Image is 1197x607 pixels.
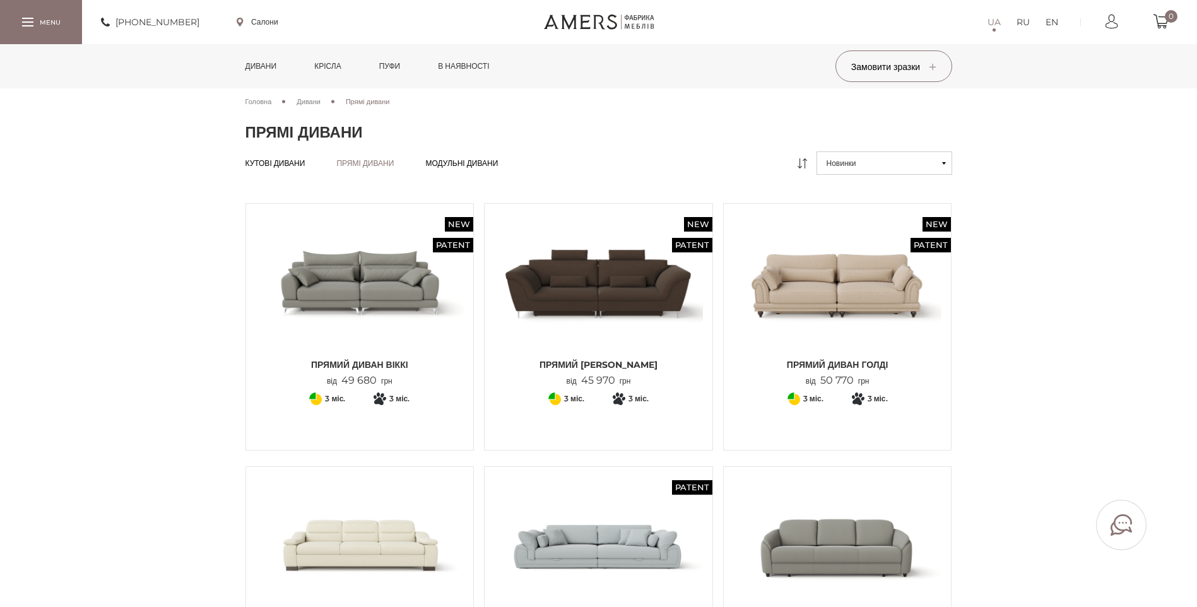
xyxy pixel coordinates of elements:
[236,44,286,88] a: Дивани
[428,44,498,88] a: в наявності
[868,391,888,406] span: 3 міс.
[297,97,321,106] span: Дивани
[988,15,1001,30] a: UA
[494,358,703,371] span: Прямий [PERSON_NAME]
[851,61,936,73] span: Замовити зразки
[445,217,473,232] span: New
[256,213,464,387] a: New Patent Прямий диван ВІККІ Прямий диван ВІККІ Прямий диван ВІККІ від49 680грн
[325,391,345,406] span: 3 міс.
[297,96,321,107] a: Дивани
[245,123,952,142] h1: Прямі дивани
[672,238,712,252] span: Patent
[733,358,942,371] span: Прямий диван ГОЛДІ
[425,158,498,168] a: Модульні дивани
[237,16,278,28] a: Салони
[567,375,631,387] p: від грн
[816,374,858,386] span: 50 770
[672,480,712,495] span: Patent
[389,391,410,406] span: 3 міс.
[1017,15,1030,30] a: RU
[245,96,272,107] a: Головна
[835,50,952,82] button: Замовити зразки
[101,15,199,30] a: [PHONE_NUMBER]
[806,375,870,387] p: від грн
[628,391,649,406] span: 3 міс.
[817,151,952,175] button: Новинки
[577,374,620,386] span: 45 970
[923,217,951,232] span: New
[733,213,942,387] a: New Patent Прямий диван ГОЛДІ Прямий диван ГОЛДІ Прямий диван ГОЛДІ від50 770грн
[684,217,712,232] span: New
[911,238,951,252] span: Patent
[803,391,823,406] span: 3 міс.
[1165,10,1177,23] span: 0
[370,44,410,88] a: Пуфи
[327,375,392,387] p: від грн
[245,158,305,168] a: Кутові дивани
[337,374,381,386] span: 49 680
[1046,15,1058,30] a: EN
[494,213,703,387] a: New Patent Прямий Диван Грейсі Прямий Диван Грейсі Прямий [PERSON_NAME] від45 970грн
[564,391,584,406] span: 3 міс.
[256,358,464,371] span: Прямий диван ВІККІ
[305,44,350,88] a: Крісла
[245,97,272,106] span: Головна
[433,238,473,252] span: Patent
